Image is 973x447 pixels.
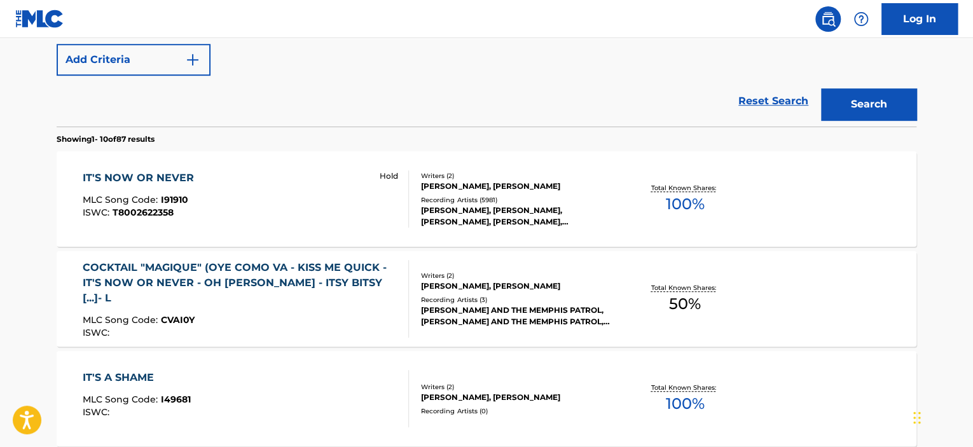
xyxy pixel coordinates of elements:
span: ISWC : [83,406,113,418]
div: [PERSON_NAME], [PERSON_NAME] [421,181,613,192]
a: COCKTAIL "MAGIQUE" (OYE COMO VA - KISS ME QUICK - IT'S NOW OR NEVER - OH [PERSON_NAME] - ITSY BIT... [57,251,916,347]
img: 9d2ae6d4665cec9f34b9.svg [185,52,200,67]
p: Total Known Shares: [651,283,719,292]
p: Showing 1 - 10 of 87 results [57,134,155,145]
div: Writers ( 2 ) [421,171,613,181]
div: Drag [913,399,921,437]
img: search [820,11,836,27]
span: 100 % [665,392,704,415]
iframe: Chat Widget [909,386,973,447]
div: [PERSON_NAME], [PERSON_NAME], [PERSON_NAME], [PERSON_NAME], [PERSON_NAME] [421,205,613,228]
button: Search [821,88,916,120]
a: Reset Search [732,87,815,115]
span: I91910 [161,194,188,205]
div: Help [848,6,874,32]
div: Writers ( 2 ) [421,382,613,392]
div: Recording Artists ( 0 ) [421,406,613,416]
img: help [853,11,869,27]
div: Recording Artists ( 3 ) [421,295,613,305]
div: [PERSON_NAME], [PERSON_NAME] [421,392,613,403]
img: MLC Logo [15,10,64,28]
span: I49681 [161,394,191,405]
span: 50 % [669,292,701,315]
span: 100 % [665,193,704,216]
div: IT'S NOW OR NEVER [83,170,200,186]
div: COCKTAIL "MAGIQUE" (OYE COMO VA - KISS ME QUICK - IT'S NOW OR NEVER - OH [PERSON_NAME] - ITSY BIT... [83,260,399,306]
span: MLC Song Code : [83,394,161,405]
div: IT'S A SHAME [83,370,191,385]
span: MLC Song Code : [83,314,161,326]
span: ISWC : [83,207,113,218]
span: MLC Song Code : [83,194,161,205]
p: Total Known Shares: [651,383,719,392]
span: CVAI0Y [161,314,195,326]
button: Add Criteria [57,44,210,76]
span: ISWC : [83,327,113,338]
div: [PERSON_NAME], [PERSON_NAME] [421,280,613,292]
a: Log In [881,3,958,35]
p: Hold [380,170,398,182]
a: IT'S NOW OR NEVERMLC Song Code:I91910ISWC:T8002622358 HoldWriters (2)[PERSON_NAME], [PERSON_NAME]... [57,151,916,247]
a: IT'S A SHAMEMLC Song Code:I49681ISWC:Writers (2)[PERSON_NAME], [PERSON_NAME]Recording Artists (0)... [57,351,916,446]
div: Recording Artists ( 5981 ) [421,195,613,205]
div: [PERSON_NAME] AND THE MEMPHIS PATROL, [PERSON_NAME] AND THE MEMPHIS PATROL, [PERSON_NAME] AND THE... [421,305,613,327]
p: Total Known Shares: [651,183,719,193]
span: T8002622358 [113,207,174,218]
div: Writers ( 2 ) [421,271,613,280]
a: Public Search [815,6,841,32]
